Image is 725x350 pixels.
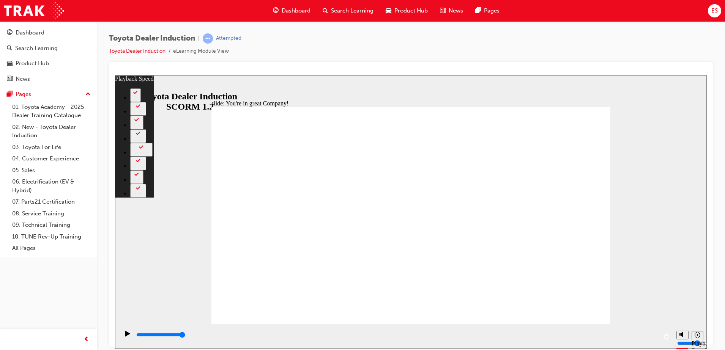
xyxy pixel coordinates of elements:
span: | [198,34,200,43]
span: Product Hub [394,6,428,15]
a: Toyota Dealer Induction [109,48,165,54]
span: Search Learning [331,6,374,15]
div: Pages [16,90,31,99]
a: Search Learning [3,41,94,55]
a: 10. TUNE Rev-Up Training [9,231,94,243]
a: 07. Parts21 Certification [9,196,94,208]
a: car-iconProduct Hub [380,3,434,19]
span: search-icon [7,45,12,52]
div: playback controls [4,249,558,273]
li: eLearning Module View [173,47,229,56]
input: slide progress [21,256,70,262]
a: 03. Toyota For Life [9,141,94,153]
a: News [3,72,94,86]
a: pages-iconPages [469,3,506,19]
img: Trak [4,2,64,19]
div: Search Learning [15,44,58,53]
span: Pages [484,6,500,15]
a: Dashboard [3,26,94,40]
span: guage-icon [7,30,13,36]
div: Attempted [216,35,241,42]
a: 04. Customer Experience [9,153,94,165]
a: 05. Sales [9,165,94,176]
span: pages-icon [7,91,13,98]
span: news-icon [7,76,13,83]
span: news-icon [440,6,446,16]
div: misc controls [558,249,588,273]
span: learningRecordVerb_ATTEMPT-icon [203,33,213,44]
span: prev-icon [84,335,89,344]
a: guage-iconDashboard [267,3,317,19]
a: 01. Toyota Academy - 2025 Dealer Training Catalogue [9,101,94,121]
button: Replay (Ctrl+Alt+R) [546,256,558,267]
button: DashboardSearch LearningProduct HubNews [3,24,94,87]
a: 06. Electrification (EV & Hybrid) [9,176,94,196]
div: News [16,75,30,83]
a: Product Hub [3,57,94,71]
span: Toyota Dealer Induction [109,34,195,43]
div: 2 [18,20,23,25]
span: up-icon [85,89,91,99]
button: Pages [3,87,94,101]
span: News [449,6,463,15]
span: guage-icon [273,6,279,16]
a: search-iconSearch Learning [317,3,380,19]
div: Playback Speed [577,265,588,278]
div: Product Hub [16,59,49,68]
a: 08. Service Training [9,208,94,220]
button: Playback speed [577,256,588,265]
a: 02. New - Toyota Dealer Induction [9,121,94,141]
span: car-icon [7,60,13,67]
a: news-iconNews [434,3,469,19]
span: ES [711,6,718,15]
button: Play (Ctrl+Alt+P) [4,255,17,268]
a: All Pages [9,242,94,254]
span: search-icon [323,6,328,16]
button: Mute (Ctrl+Alt+M) [561,255,574,264]
button: ES [708,4,721,17]
span: pages-icon [475,6,481,16]
span: Dashboard [282,6,310,15]
button: 2 [15,13,26,27]
div: Dashboard [16,28,44,37]
a: 09. Technical Training [9,219,94,231]
input: volume [562,265,611,271]
span: car-icon [386,6,391,16]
